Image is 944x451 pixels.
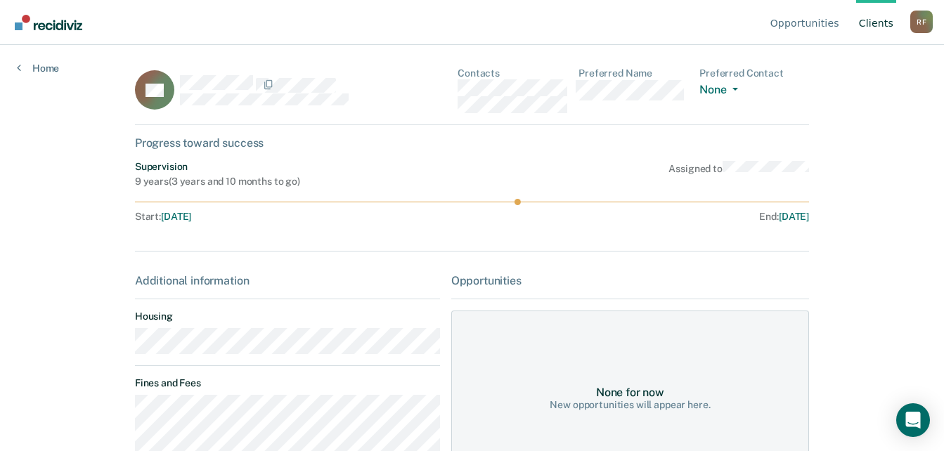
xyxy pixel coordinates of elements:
div: 9 years ( 3 years and 10 months to go ) [135,176,300,188]
span: [DATE] [161,211,191,222]
div: Assigned to [668,161,809,188]
div: Additional information [135,274,440,287]
div: R F [910,11,933,33]
button: None [699,83,743,99]
div: Open Intercom Messenger [896,403,930,437]
a: Home [17,62,59,74]
button: Profile dropdown button [910,11,933,33]
div: New opportunities will appear here. [550,399,710,411]
div: Supervision [135,161,300,173]
dt: Preferred Contact [699,67,809,79]
dt: Fines and Fees [135,377,440,389]
div: End : [478,211,809,223]
dt: Housing [135,311,440,322]
div: Start : [135,211,472,223]
div: Progress toward success [135,136,809,150]
div: Opportunities [451,274,809,287]
dt: Contacts [458,67,567,79]
img: Recidiviz [15,15,82,30]
div: None for now [596,386,664,399]
span: [DATE] [779,211,809,222]
dt: Preferred Name [578,67,688,79]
